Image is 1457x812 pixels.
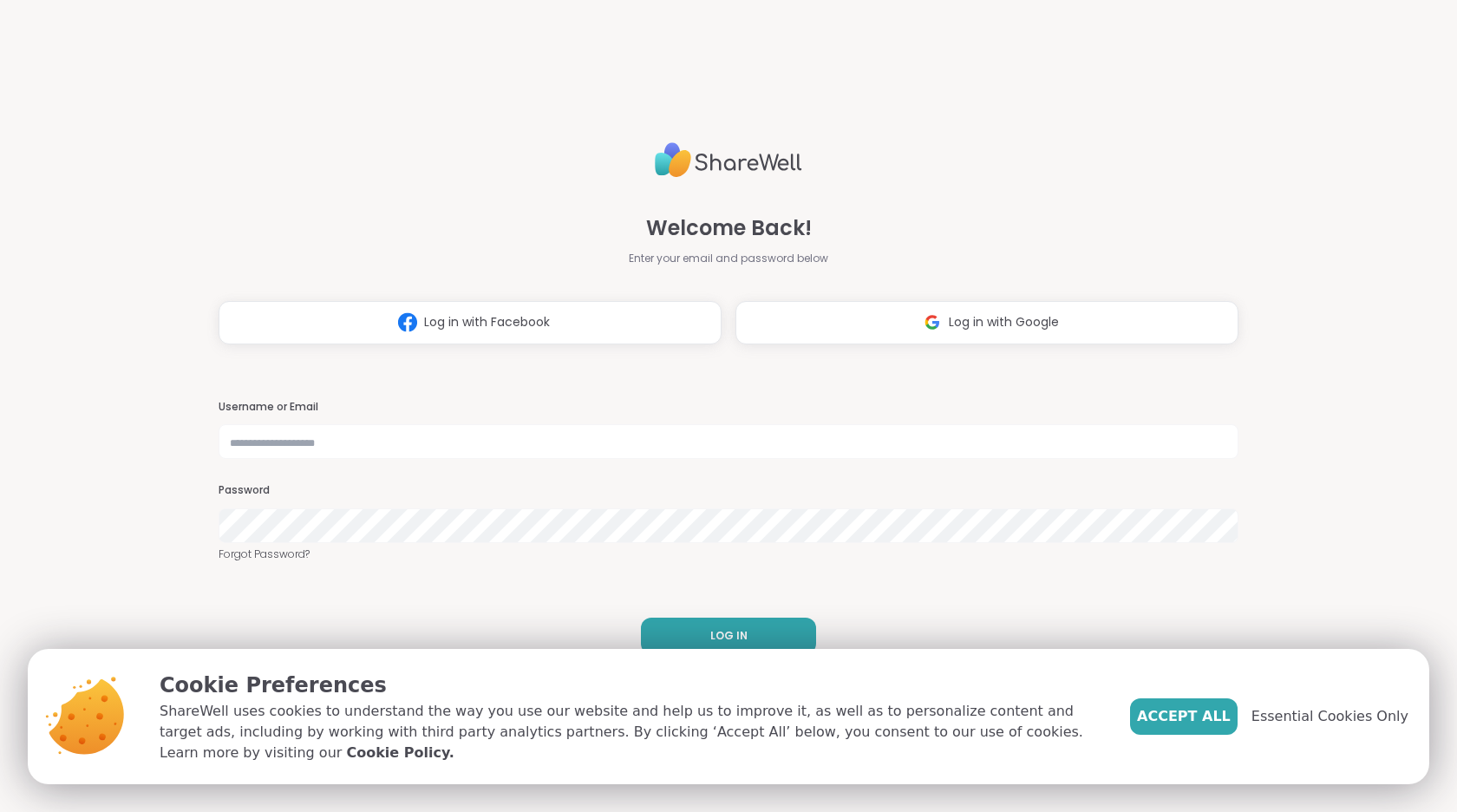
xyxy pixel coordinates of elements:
span: Accept All [1137,706,1231,727]
a: Forgot Password? [219,547,1238,562]
span: Welcome Back! [646,213,812,244]
p: Cookie Preferences [160,670,1102,701]
span: Log in with Facebook [424,313,550,331]
span: Enter your email and password below [629,251,828,266]
span: Log in with Google [949,313,1059,331]
img: ShareWell Logo [655,135,802,185]
a: Cookie Policy. [346,743,454,763]
button: Log in with Google [735,301,1238,344]
img: ShareWell Logomark [916,306,949,338]
button: Accept All [1130,698,1238,735]
button: Log in with Facebook [219,301,722,344]
button: LOG IN [641,618,816,654]
span: Essential Cookies Only [1251,706,1408,727]
h3: Password [219,483,1238,498]
h3: Username or Email [219,400,1238,415]
span: LOG IN [710,628,748,644]
p: ShareWell uses cookies to understand the way you use our website and help us to improve it, as we... [160,701,1102,763]
img: ShareWell Logomark [391,306,424,338]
